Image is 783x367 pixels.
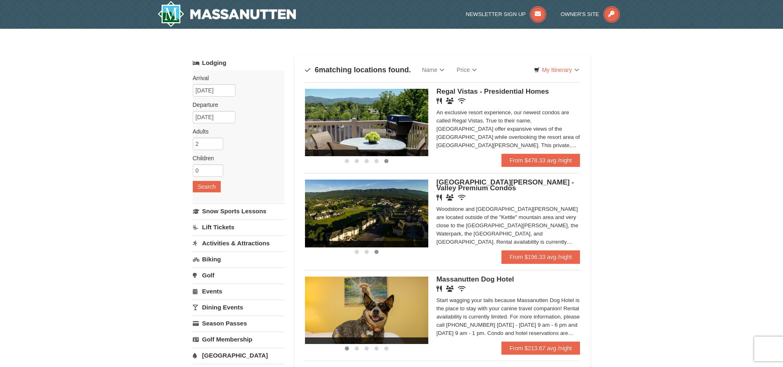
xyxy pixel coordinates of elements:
[501,154,580,167] a: From $478.33 avg /night
[193,348,284,363] a: [GEOGRAPHIC_DATA]
[193,74,278,82] label: Arrival
[437,296,580,337] div: Start wagging your tails because Massanutten Dog Hotel is the place to stay with your canine trav...
[157,1,296,27] a: Massanutten Resort
[193,284,284,299] a: Events
[193,203,284,219] a: Snow Sports Lessons
[305,66,411,74] h4: matching locations found.
[193,127,278,136] label: Adults
[193,219,284,235] a: Lift Tickets
[193,101,278,109] label: Departure
[193,268,284,283] a: Golf
[193,252,284,267] a: Biking
[529,64,584,76] a: My Itinerary
[193,316,284,331] a: Season Passes
[437,108,580,150] div: An exclusive resort experience, our newest condos are called Regal Vistas. True to their name, [G...
[315,66,319,74] span: 6
[466,11,526,17] span: Newsletter Sign Up
[561,11,620,17] a: Owner's Site
[561,11,599,17] span: Owner's Site
[437,275,514,283] span: Massanutten Dog Hotel
[193,181,221,192] button: Search
[501,250,580,263] a: From $196.33 avg /night
[437,88,549,95] span: Regal Vistas - Presidential Homes
[193,235,284,251] a: Activities & Attractions
[437,205,580,246] div: Woodstone and [GEOGRAPHIC_DATA][PERSON_NAME] are located outside of the "Kettle" mountain area an...
[466,11,546,17] a: Newsletter Sign Up
[437,98,442,104] i: Restaurant
[416,62,450,78] a: Name
[193,55,284,70] a: Lodging
[450,62,483,78] a: Price
[446,286,454,292] i: Banquet Facilities
[437,178,574,192] span: [GEOGRAPHIC_DATA][PERSON_NAME] - Valley Premium Condos
[458,286,466,292] i: Wireless Internet (free)
[157,1,296,27] img: Massanutten Resort Logo
[501,342,580,355] a: From $213.67 avg /night
[458,194,466,201] i: Wireless Internet (free)
[193,154,278,162] label: Children
[446,194,454,201] i: Banquet Facilities
[437,286,442,292] i: Restaurant
[437,194,442,201] i: Restaurant
[193,300,284,315] a: Dining Events
[458,98,466,104] i: Wireless Internet (free)
[193,332,284,347] a: Golf Membership
[446,98,454,104] i: Banquet Facilities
